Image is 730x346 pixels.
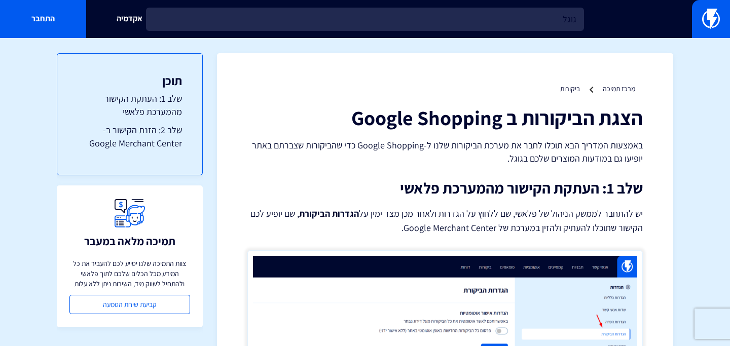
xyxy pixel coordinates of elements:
[69,258,190,289] p: צוות התמיכה שלנו יסייע לכם להעביר את כל המידע מכל הכלים שלכם לתוך פלאשי ולהתחיל לשווק מיד, השירות...
[78,92,182,118] a: שלב 1: העתקת הקישור מהמערכת פלאשי
[84,235,175,247] h3: תמיכה מלאה במעבר
[78,74,182,87] h3: תוכן
[247,106,643,129] h1: הצגת הביקורות ב Google Shopping
[247,139,643,165] p: באמצעות המדריך הבא תוכלו לחבר את מערכת הביקורות שלנו ל-Google Shopping כדי שהביקורות שצברתם באתר ...
[69,295,190,314] a: קביעת שיחת הטמעה
[560,84,580,93] a: ביקורות
[78,124,182,149] a: שלב 2: הזנת הקישור ב-Google Merchant Center
[146,8,584,31] input: חיפוש מהיר...
[299,208,359,219] strong: הגדרות הביקורת
[247,207,643,235] p: יש להתחבר לממשק הניהול של פלאשי, שם ללחוץ על הגדרות ולאחר מכן מצד ימין על , שם יופיע לכם הקישור ש...
[603,84,635,93] a: מרכז תמיכה
[247,180,643,197] h2: שלב 1: העתקת הקישור מהמערכת פלאשי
